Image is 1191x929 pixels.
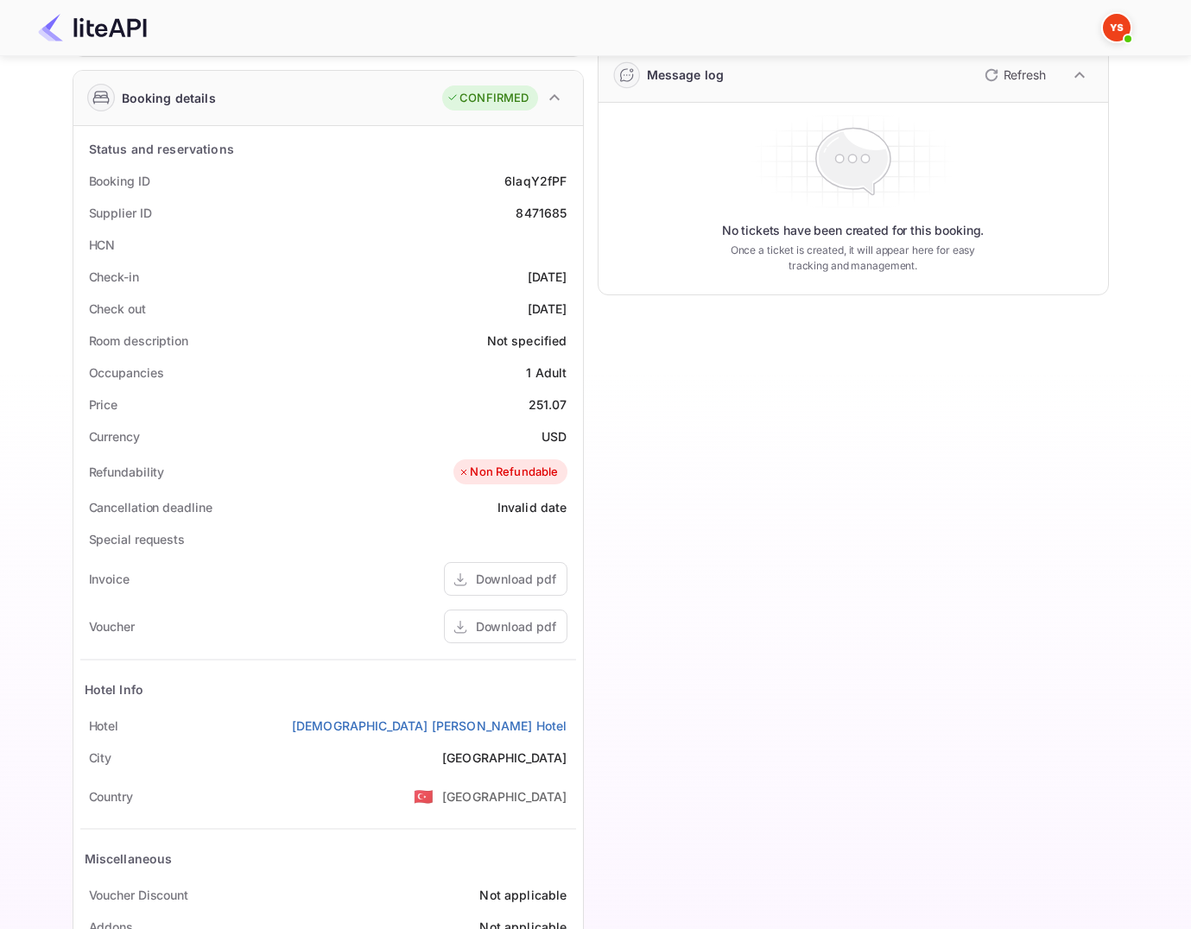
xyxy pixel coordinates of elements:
[89,530,185,548] div: Special requests
[442,787,567,806] div: [GEOGRAPHIC_DATA]
[476,617,556,635] div: Download pdf
[89,268,139,286] div: Check-in
[89,204,152,222] div: Supplier ID
[89,463,165,481] div: Refundability
[414,780,434,812] span: United States
[89,300,146,318] div: Check out
[85,850,173,868] div: Miscellaneous
[38,14,147,41] img: LiteAPI Logo
[89,140,234,158] div: Status and reservations
[85,680,144,698] div: Hotel Info
[528,300,567,318] div: [DATE]
[1103,14,1131,41] img: Yandex Support
[89,787,133,806] div: Country
[974,61,1053,89] button: Refresh
[89,427,140,446] div: Currency
[89,886,188,904] div: Voucher Discount
[89,717,119,735] div: Hotel
[292,717,567,735] a: [DEMOGRAPHIC_DATA] [PERSON_NAME] Hotel
[89,236,116,254] div: HCN
[458,464,558,481] div: Non Refundable
[504,172,567,190] div: 6laqY2fPF
[442,749,567,767] div: [GEOGRAPHIC_DATA]
[476,570,556,588] div: Download pdf
[528,268,567,286] div: [DATE]
[89,498,212,516] div: Cancellation deadline
[89,395,118,414] div: Price
[89,749,112,767] div: City
[1004,66,1046,84] p: Refresh
[479,886,567,904] div: Not applicable
[89,332,188,350] div: Room description
[526,363,567,382] div: 1 Adult
[89,363,164,382] div: Occupancies
[516,204,567,222] div: 8471685
[89,172,150,190] div: Booking ID
[647,66,725,84] div: Message log
[542,427,567,446] div: USD
[447,90,529,107] div: CONFIRMED
[89,570,130,588] div: Invoice
[122,89,216,107] div: Booking details
[487,332,567,350] div: Not specified
[497,498,567,516] div: Invalid date
[89,617,135,635] div: Voucher
[529,395,567,414] div: 251.07
[717,243,990,274] p: Once a ticket is created, it will appear here for easy tracking and management.
[722,222,985,239] p: No tickets have been created for this booking.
